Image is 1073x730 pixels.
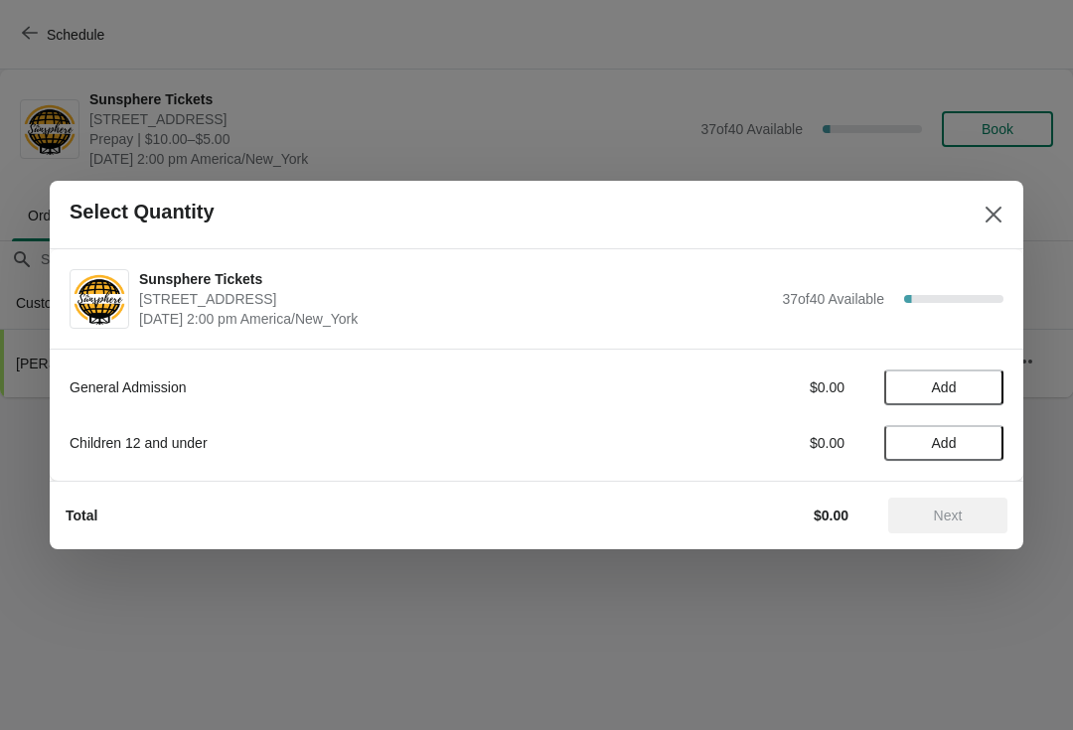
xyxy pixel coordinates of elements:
[66,508,97,523] strong: Total
[814,508,848,523] strong: $0.00
[139,309,772,329] span: [DATE] 2:00 pm America/New_York
[661,433,844,453] div: $0.00
[976,197,1011,232] button: Close
[782,291,884,307] span: 37 of 40 Available
[884,369,1003,405] button: Add
[139,289,772,309] span: [STREET_ADDRESS]
[70,201,215,223] h2: Select Quantity
[139,269,772,289] span: Sunsphere Tickets
[932,379,957,395] span: Add
[70,433,621,453] div: Children 12 and under
[661,377,844,397] div: $0.00
[884,425,1003,461] button: Add
[932,435,957,451] span: Add
[70,377,621,397] div: General Admission
[71,272,128,327] img: Sunsphere Tickets | 810 Clinch Avenue, Knoxville, TN, USA | October 14 | 2:00 pm America/New_York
